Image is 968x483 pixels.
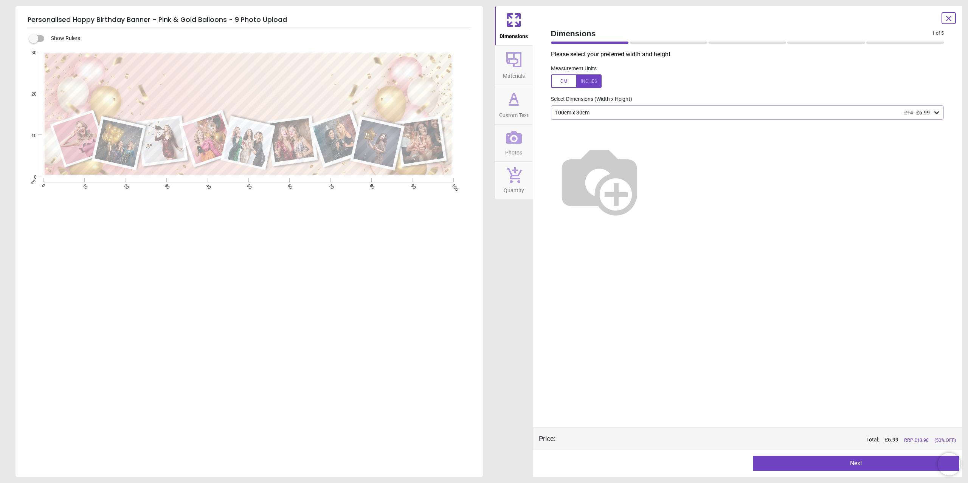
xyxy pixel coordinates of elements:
button: Photos [495,125,533,162]
span: Dimensions [551,28,932,39]
div: 100cm x 30cm [554,110,933,116]
button: Custom Text [495,85,533,124]
h5: Personalised Happy Birthday Banner - Pink & Gold Balloons - 9 Photo Upload [28,12,471,28]
img: Helper for size comparison [551,132,648,228]
span: Dimensions [500,29,528,40]
span: £ [885,436,898,444]
span: Photos [505,145,522,157]
span: £6.99 [916,110,930,116]
label: Measurement Units [551,65,597,73]
div: Show Rulers [34,34,483,43]
iframe: Brevo live chat [938,453,960,475]
div: Total: [567,436,956,444]
button: Quantity [495,162,533,199]
span: Quantity [504,183,524,194]
span: RRP [904,437,929,444]
button: Dimensions [495,6,533,45]
span: Custom Text [499,108,529,119]
span: Materials [503,69,525,80]
span: 6.99 [888,437,898,443]
button: Next [753,456,959,471]
button: Materials [495,46,533,85]
span: (50% OFF) [934,437,956,444]
p: Please select your preferred width and height [551,50,950,59]
div: Price : [539,434,555,443]
span: £ 13.98 [914,437,929,443]
span: 1 of 5 [932,30,944,37]
label: Select Dimensions (Width x Height) [545,96,632,103]
span: 30 [22,50,37,56]
span: £14 [904,110,913,116]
